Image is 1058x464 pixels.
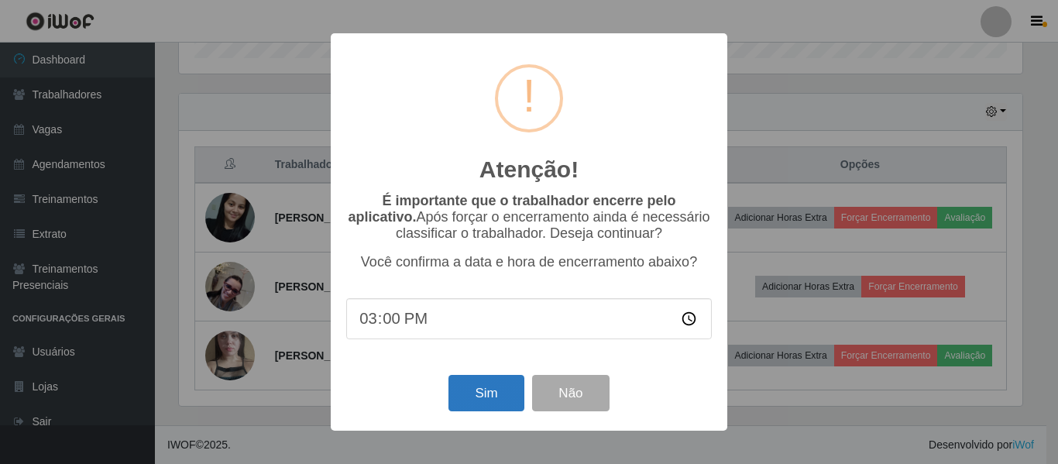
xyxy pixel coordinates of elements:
[346,193,712,242] p: Após forçar o encerramento ainda é necessário classificar o trabalhador. Deseja continuar?
[346,254,712,270] p: Você confirma a data e hora de encerramento abaixo?
[348,193,675,225] b: É importante que o trabalhador encerre pelo aplicativo.
[479,156,579,184] h2: Atenção!
[448,375,524,411] button: Sim
[532,375,609,411] button: Não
